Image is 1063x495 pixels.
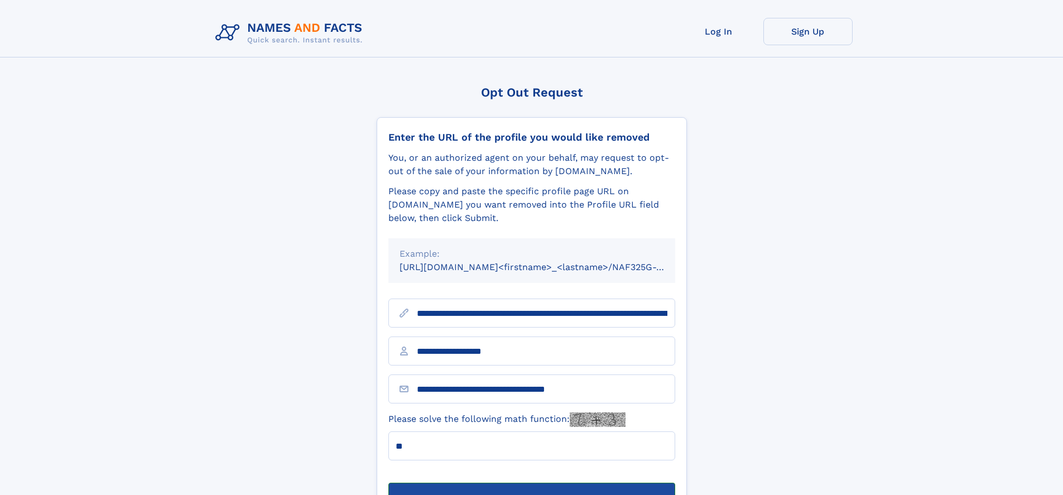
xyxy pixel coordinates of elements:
[377,85,687,99] div: Opt Out Request
[763,18,853,45] a: Sign Up
[388,151,675,178] div: You, or an authorized agent on your behalf, may request to opt-out of the sale of your informatio...
[388,131,675,143] div: Enter the URL of the profile you would like removed
[211,18,372,48] img: Logo Names and Facts
[400,262,696,272] small: [URL][DOMAIN_NAME]<firstname>_<lastname>/NAF325G-xxxxxxxx
[388,185,675,225] div: Please copy and paste the specific profile page URL on [DOMAIN_NAME] you want removed into the Pr...
[674,18,763,45] a: Log In
[388,412,626,427] label: Please solve the following math function:
[400,247,664,261] div: Example:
